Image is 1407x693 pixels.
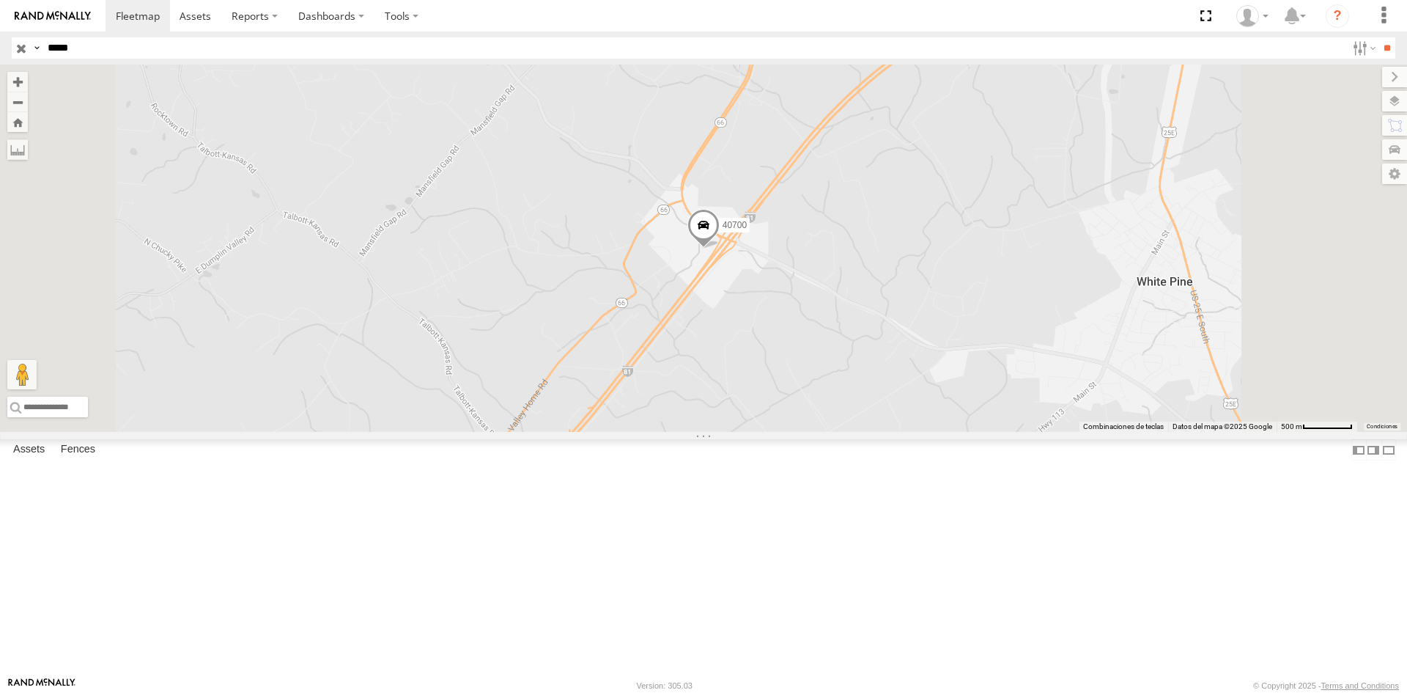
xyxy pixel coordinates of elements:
button: Zoom out [7,92,28,112]
span: 500 m [1281,422,1302,430]
label: Search Query [31,37,43,59]
a: Terms and Conditions [1321,681,1399,690]
a: Condiciones [1367,424,1397,430]
label: Dock Summary Table to the Right [1366,439,1381,461]
button: Arrastra el hombrecito naranja al mapa para abrir Street View [7,360,37,389]
button: Combinaciones de teclas [1083,422,1164,432]
label: Fences [53,440,103,461]
label: Map Settings [1382,164,1407,184]
span: Datos del mapa ©2025 Google [1172,422,1272,430]
button: Escala del mapa: 500 m por 65 píxeles [1277,422,1357,432]
label: Search Filter Options [1347,37,1378,59]
img: rand-logo.svg [15,11,91,21]
span: 40700 [723,220,747,230]
button: Zoom in [7,72,28,92]
label: Measure [7,139,28,160]
i: ? [1326,4,1349,28]
label: Assets [6,440,52,461]
label: Dock Summary Table to the Left [1351,439,1366,461]
div: © Copyright 2025 - [1253,681,1399,690]
a: Visit our Website [8,678,75,693]
label: Hide Summary Table [1381,439,1396,461]
div: Andrea Morales [1231,5,1274,27]
div: Version: 305.03 [637,681,693,690]
button: Zoom Home [7,112,28,132]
